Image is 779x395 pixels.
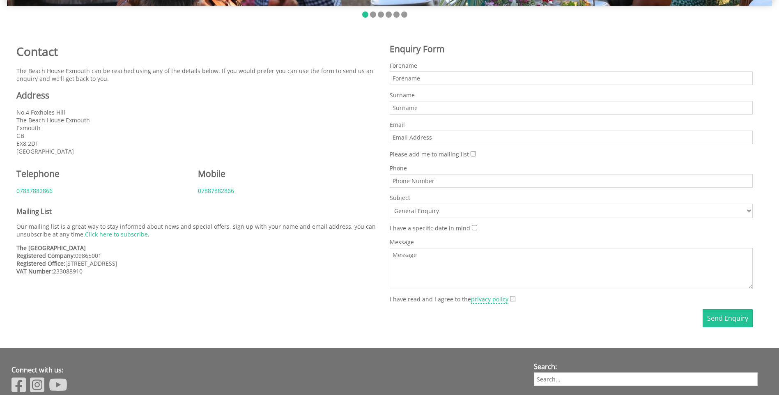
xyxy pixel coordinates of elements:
[390,238,753,246] label: Message
[198,168,370,179] h2: Mobile
[11,377,26,393] img: Facebook
[390,164,753,172] label: Phone
[49,377,67,393] img: Youtube
[390,131,753,144] input: Email Address
[198,187,234,195] a: 07887882866
[390,43,753,55] h2: Enquiry Form
[16,260,65,267] strong: Registered Office:
[534,362,758,371] h3: Search:
[16,168,188,179] h2: Telephone
[390,91,753,99] label: Surname
[471,295,508,304] a: privacy policy
[390,150,469,158] label: Please add me to mailing list
[390,295,508,303] label: I have read and I agree to the
[16,67,380,83] p: The Beach House Exmouth can be reached using any of the details below. If you would prefer you ca...
[16,223,380,238] p: Our mailing list is a great way to stay informed about news and special offers, sign up with your...
[16,244,86,252] strong: The [GEOGRAPHIC_DATA]
[16,44,380,59] h1: Contact
[30,377,44,393] img: Instagram
[16,187,53,195] a: 07887882866
[16,244,380,275] p: 09865001 [STREET_ADDRESS] 233088910
[390,121,753,129] label: Email
[11,365,519,374] h3: Connect with us:
[16,90,380,101] h2: Address
[390,101,753,115] input: Surname
[534,372,758,386] input: Search...
[390,194,753,202] label: Subject
[16,108,380,155] p: No.4 Foxholes Hill The Beach House Exmouth Exmouth GB EX8 2DF [GEOGRAPHIC_DATA]
[390,224,470,232] label: I have a specific date in mind
[390,62,753,69] label: Forename
[85,230,148,238] a: Click here to subscribe
[390,71,753,85] input: Forename
[16,252,75,260] strong: Registered Company:
[390,174,753,188] input: Phone Number
[703,309,753,327] button: Send Enquiry
[16,267,53,275] strong: VAT Number:
[16,207,380,216] h3: Mailing List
